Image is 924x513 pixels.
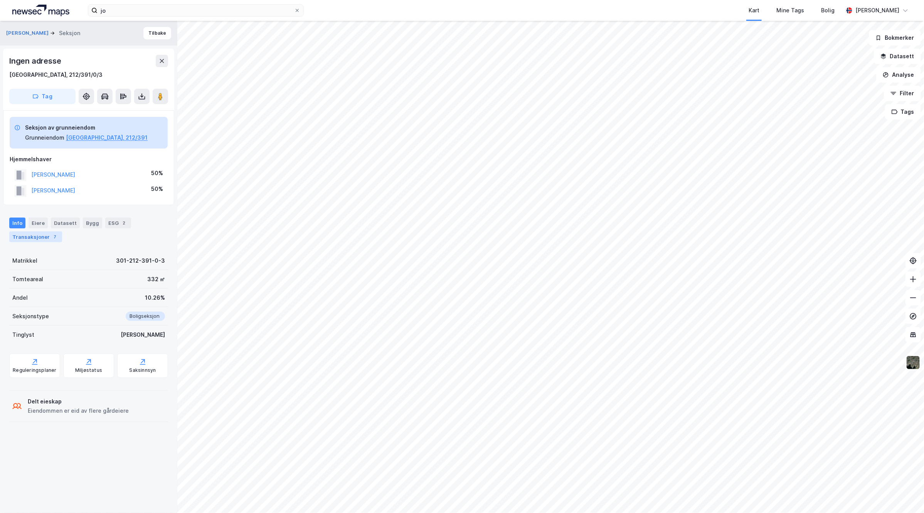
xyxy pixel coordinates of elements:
div: Andel [12,293,28,302]
div: Reguleringsplaner [13,367,56,373]
div: Saksinnsyn [130,367,156,373]
div: Kart [749,6,759,15]
div: Transaksjoner [9,231,62,242]
div: Eiere [29,218,48,228]
div: [GEOGRAPHIC_DATA], 212/391/0/3 [9,70,103,79]
div: Matrikkel [12,256,37,265]
button: [PERSON_NAME] [6,29,50,37]
div: ESG [105,218,131,228]
div: Tomteareal [12,275,43,284]
div: Delt eieskap [28,397,129,406]
button: Tag [9,89,76,104]
div: 332 ㎡ [147,275,165,284]
button: Tilbake [143,27,171,39]
div: Info [9,218,25,228]
div: Tinglyst [12,330,34,339]
div: Miljøstatus [75,367,102,373]
div: Eiendommen er eid av flere gårdeiere [28,406,129,415]
img: logo.a4113a55bc3d86da70a041830d287a7e.svg [12,5,69,16]
div: 10.26% [145,293,165,302]
div: 301-212-391-0-3 [116,256,165,265]
div: Seksjon av grunneiendom [25,123,148,132]
img: 9k= [906,355,921,370]
button: Datasett [874,49,921,64]
div: Bygg [83,218,102,228]
button: [GEOGRAPHIC_DATA], 212/391 [66,133,148,142]
div: 50% [151,184,163,194]
div: Seksjonstype [12,312,49,321]
input: Søk på adresse, matrikkel, gårdeiere, leietakere eller personer [98,5,294,16]
div: Seksjon [59,29,80,38]
div: Mine Tags [776,6,804,15]
button: Analyse [876,67,921,83]
div: [PERSON_NAME] [121,330,165,339]
div: Hjemmelshaver [10,155,168,164]
div: 7 [51,233,59,241]
button: Tags [885,104,921,120]
div: Datasett [51,218,80,228]
div: [PERSON_NAME] [855,6,899,15]
button: Bokmerker [869,30,921,46]
div: Grunneiendom [25,133,64,142]
div: Bolig [821,6,835,15]
div: 2 [120,219,128,227]
iframe: Chat Widget [885,476,924,513]
div: 50% [151,169,163,178]
button: Filter [884,86,921,101]
div: Ingen adresse [9,55,62,67]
